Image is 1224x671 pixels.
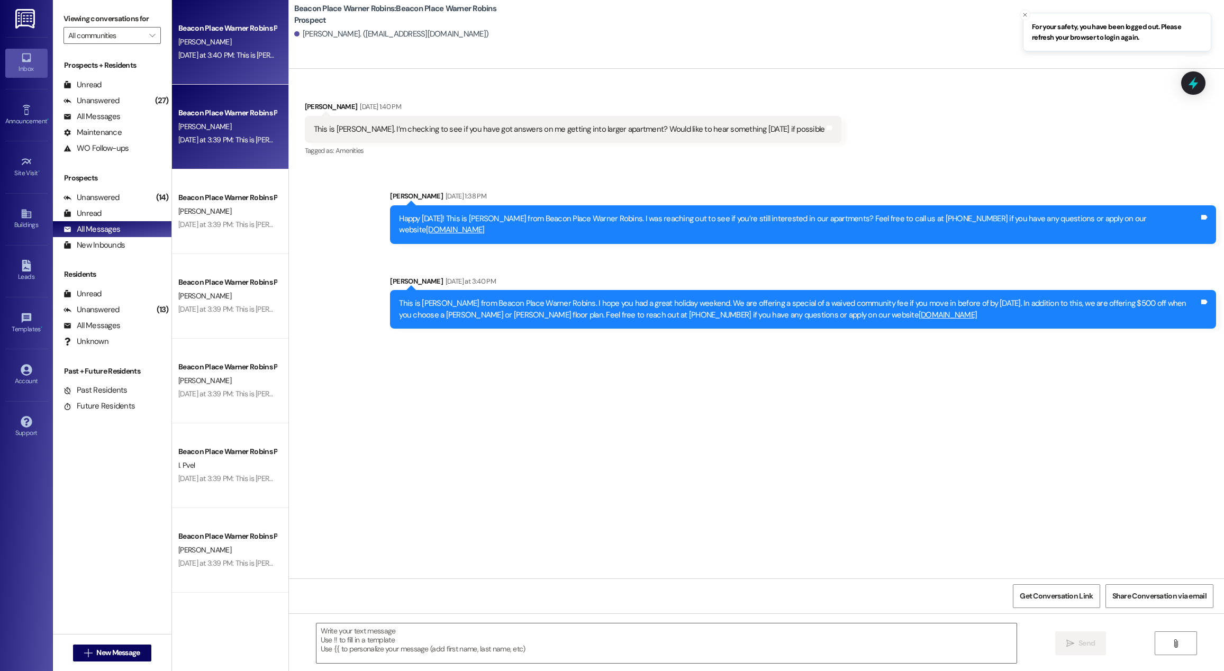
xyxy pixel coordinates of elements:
[919,310,977,320] a: [DOMAIN_NAME]
[390,191,1216,205] div: [PERSON_NAME]
[443,191,486,202] div: [DATE] 1:38 PM
[64,111,120,122] div: All Messages
[357,101,401,112] div: [DATE] 1:40 PM
[1066,639,1074,648] i: 
[64,127,122,138] div: Maintenance
[64,143,129,154] div: WO Follow-ups
[73,645,151,661] button: New Message
[64,320,120,331] div: All Messages
[178,545,231,555] span: [PERSON_NAME]
[152,93,171,109] div: (27)
[64,240,125,251] div: New Inbounds
[47,116,49,123] span: •
[149,31,155,40] i: 
[154,302,171,318] div: (13)
[53,269,171,280] div: Residents
[1020,591,1093,602] span: Get Conversation Link
[64,95,120,106] div: Unanswered
[64,224,120,235] div: All Messages
[1112,591,1207,602] span: Share Conversation via email
[64,79,102,90] div: Unread
[64,401,135,412] div: Future Residents
[64,11,161,27] label: Viewing conversations for
[178,122,231,131] span: [PERSON_NAME]
[1078,638,1095,649] span: Send
[5,205,48,233] a: Buildings
[178,376,231,385] span: [PERSON_NAME]
[336,146,364,155] span: Amenities
[5,257,48,285] a: Leads
[68,27,144,44] input: All communities
[178,361,276,373] div: Beacon Place Warner Robins Prospect
[38,168,40,175] span: •
[178,531,276,542] div: Beacon Place Warner Robins Prospect
[1013,584,1100,608] button: Get Conversation Link
[294,29,489,40] div: [PERSON_NAME]. ([EMAIL_ADDRESS][DOMAIN_NAME])
[1020,10,1030,20] button: Close toast
[1032,22,1202,42] span: For your safety, you have been logged out. Please refresh your browser to login again.
[1105,584,1213,608] button: Share Conversation via email
[53,60,171,71] div: Prospects + Residents
[64,385,128,396] div: Past Residents
[305,143,842,158] div: Tagged as:
[5,153,48,182] a: Site Visit •
[178,291,231,301] span: [PERSON_NAME]
[5,309,48,338] a: Templates •
[64,288,102,300] div: Unread
[178,277,276,288] div: Beacon Place Warner Robins Prospect
[178,460,195,470] span: I. Pvel
[443,276,496,287] div: [DATE] at 3:40 PM
[178,37,231,47] span: [PERSON_NAME]
[1055,631,1107,655] button: Send
[426,224,484,235] a: [DOMAIN_NAME]
[53,366,171,377] div: Past + Future Residents
[294,3,506,26] b: Beacon Place Warner Robins: Beacon Place Warner Robins Prospect
[314,124,825,135] div: This is [PERSON_NAME]. I’m checking to see if you have got answers on me getting into larger apar...
[5,361,48,389] a: Account
[84,649,92,657] i: 
[153,189,171,206] div: (14)
[399,298,1199,321] div: This is [PERSON_NAME] from Beacon Place Warner Robins. I hope you had a great holiday weekend. We...
[5,413,48,441] a: Support
[178,206,231,216] span: [PERSON_NAME]
[53,173,171,184] div: Prospects
[399,213,1199,236] div: Happy [DATE]! This is [PERSON_NAME] from Beacon Place Warner Robins. I was reaching out to see if...
[305,101,842,116] div: [PERSON_NAME]
[64,304,120,315] div: Unanswered
[178,446,276,457] div: Beacon Place Warner Robins Prospect
[390,276,1216,291] div: [PERSON_NAME]
[64,208,102,219] div: Unread
[15,9,37,29] img: ResiDesk Logo
[178,23,276,34] div: Beacon Place Warner Robins Prospect
[64,192,120,203] div: Unanswered
[64,336,108,347] div: Unknown
[5,49,48,77] a: Inbox
[178,107,276,119] div: Beacon Place Warner Robins Prospect
[96,647,140,658] span: New Message
[1172,639,1180,648] i: 
[41,324,42,331] span: •
[178,192,276,203] div: Beacon Place Warner Robins Prospect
